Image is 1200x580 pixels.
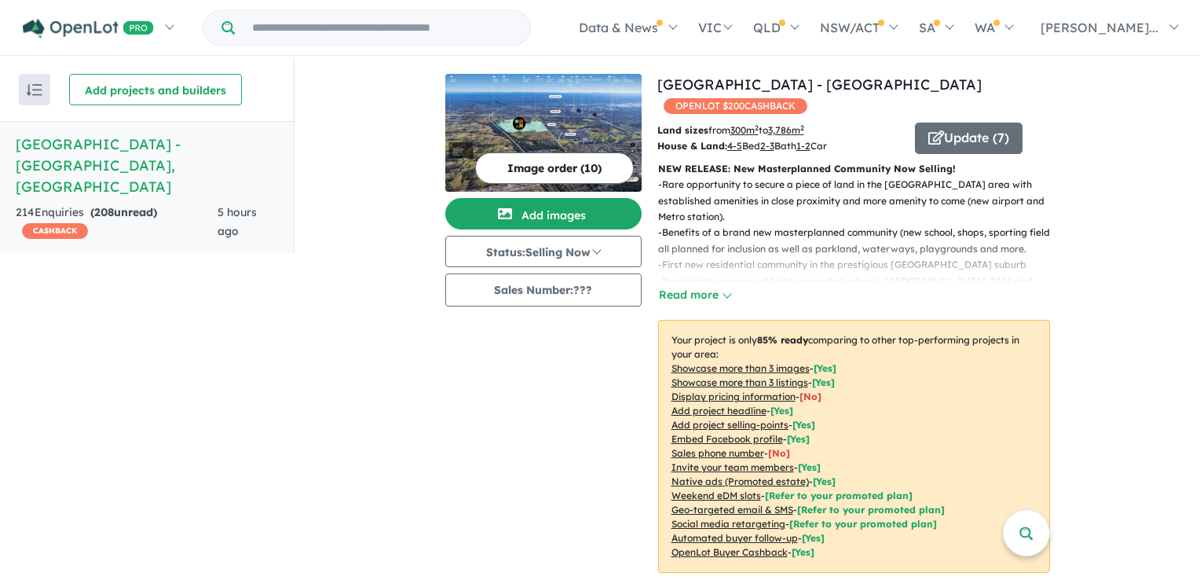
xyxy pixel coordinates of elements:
[671,419,788,431] u: Add project selling-points
[671,376,808,388] u: Showcase more than 3 listings
[671,504,793,516] u: Geo-targeted email & SMS
[765,490,913,501] span: [Refer to your promoted plan]
[445,74,642,192] img: Orchard Hills North Estate - Orchard Hills
[94,205,114,219] span: 208
[671,518,785,530] u: Social media retargeting
[664,98,807,114] span: OPENLOT $ 200 CASHBACK
[16,204,218,241] div: 214 Enquir ies
[812,376,835,388] span: [ Yes ]
[759,124,804,136] span: to
[760,140,774,152] u: 2-3
[657,140,727,152] b: House & Land:
[658,320,1050,573] p: Your project is only comparing to other top-performing projects in your area: - - - - - - - - - -...
[671,490,761,501] u: Weekend eDM slots
[23,19,154,39] img: Openlot PRO Logo White
[658,273,1063,306] p: - Proximity to a range of highly regarded schools, [GEOGRAPHIC_DATA], TAFE and hospitals.
[445,236,642,267] button: Status:Selling Now
[69,74,242,105] button: Add projects and builders
[445,198,642,229] button: Add images
[813,475,836,487] span: [Yes]
[1041,20,1158,35] span: [PERSON_NAME]...
[658,257,1063,273] p: - First new residential community in the prestigious [GEOGRAPHIC_DATA] suburb
[789,518,937,530] span: [Refer to your promoted plan]
[814,362,836,374] span: [ Yes ]
[27,84,42,96] img: sort.svg
[796,140,810,152] u: 1-2
[770,405,793,417] span: [ Yes ]
[792,419,815,431] span: [ Yes ]
[800,123,804,132] sup: 2
[671,405,766,417] u: Add project headline
[445,273,642,307] button: Sales Number:???
[671,461,794,473] u: Invite your team members
[657,138,903,154] p: Bed Bath Car
[915,123,1023,154] button: Update (7)
[797,504,945,516] span: [Refer to your promoted plan]
[799,391,821,402] span: [ No ]
[730,124,759,136] u: 300 m
[671,362,810,374] u: Showcase more than 3 images
[671,433,783,445] u: Embed Facebook profile
[238,11,527,45] input: Try estate name, suburb, builder or developer
[671,546,788,558] u: OpenLot Buyer Cashback
[787,433,810,445] span: [ Yes ]
[475,152,634,184] button: Image order (10)
[755,123,759,132] sup: 2
[658,225,1063,257] p: - Benefits of a brand new masterplanned community (new school, shops, sporting fields all planned...
[792,546,814,558] span: [Yes]
[802,532,825,544] span: [Yes]
[798,461,821,473] span: [ Yes ]
[658,286,732,304] button: Read more
[757,334,808,346] b: 85 % ready
[658,161,1050,177] p: NEW RELEASE: New Masterplanned Community Now Selling!
[90,205,157,219] strong: ( unread)
[657,75,982,94] a: [GEOGRAPHIC_DATA] - [GEOGRAPHIC_DATA]
[671,391,796,402] u: Display pricing information
[671,532,798,544] u: Automated buyer follow-up
[671,475,809,487] u: Native ads (Promoted estate)
[657,124,708,136] b: Land sizes
[657,123,903,138] p: from
[16,134,278,197] h5: [GEOGRAPHIC_DATA] - [GEOGRAPHIC_DATA] , [GEOGRAPHIC_DATA]
[22,223,88,239] span: CASHBACK
[658,177,1063,225] p: - Rare opportunity to secure a piece of land in the [GEOGRAPHIC_DATA] area with established ameni...
[671,447,764,459] u: Sales phone number
[768,447,790,459] span: [ No ]
[727,140,742,152] u: 4-5
[768,124,804,136] u: 3,786 m
[218,205,257,238] span: 5 hours ago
